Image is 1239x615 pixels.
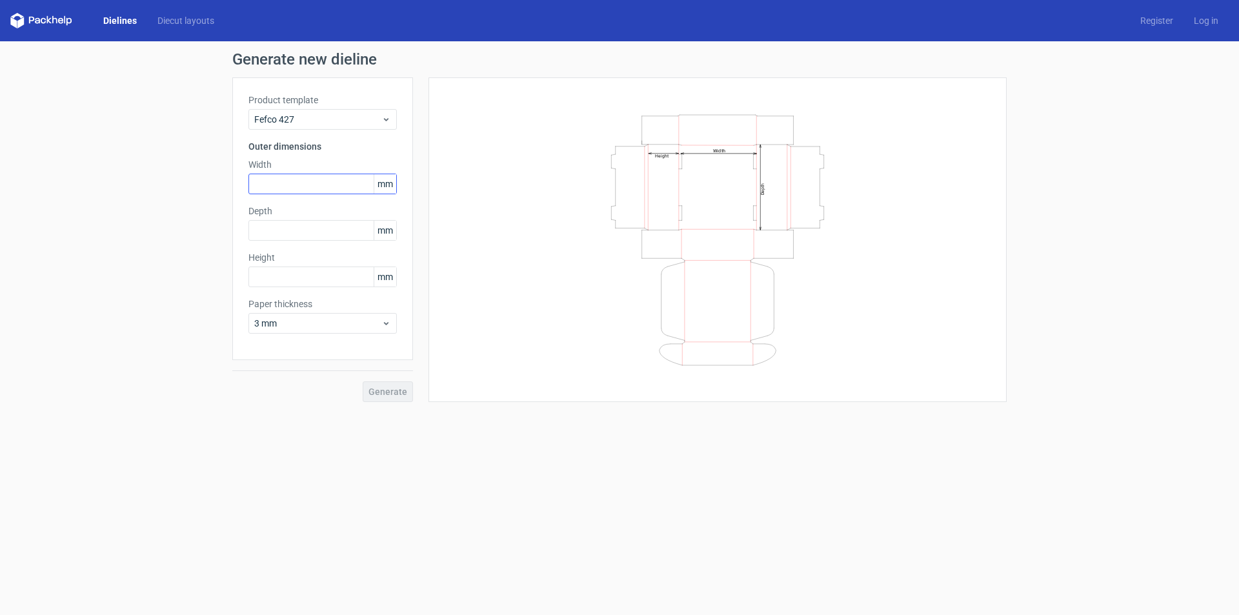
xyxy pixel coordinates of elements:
span: mm [374,267,396,287]
label: Product template [248,94,397,106]
label: Width [248,158,397,171]
a: Register [1130,14,1184,27]
a: Dielines [93,14,147,27]
h3: Outer dimensions [248,140,397,153]
a: Diecut layouts [147,14,225,27]
label: Paper thickness [248,297,397,310]
text: Depth [760,183,765,194]
span: mm [374,221,396,240]
h1: Generate new dieline [232,52,1007,67]
text: Height [655,153,669,158]
label: Height [248,251,397,264]
span: 3 mm [254,317,381,330]
text: Width [713,147,725,153]
a: Log in [1184,14,1229,27]
label: Depth [248,205,397,217]
span: Fefco 427 [254,113,381,126]
span: mm [374,174,396,194]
